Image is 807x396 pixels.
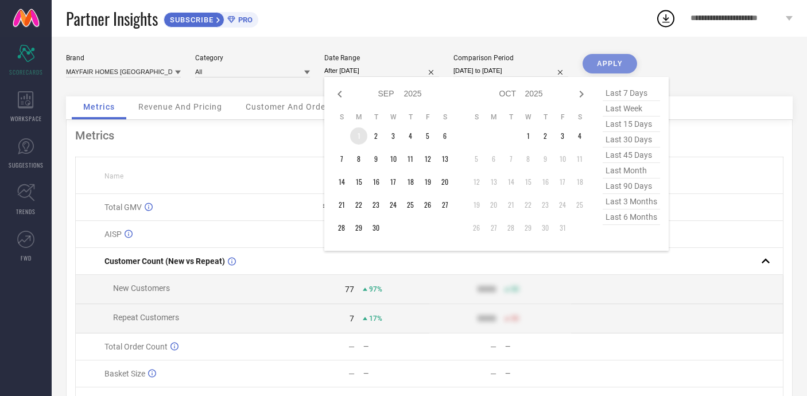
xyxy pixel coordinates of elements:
div: Previous month [333,87,347,101]
td: Sun Oct 19 2025 [468,196,485,213]
span: SUBSCRIBE [164,15,216,24]
td: Wed Sep 24 2025 [385,196,402,213]
td: Fri Sep 26 2025 [419,196,436,213]
div: — [348,369,355,378]
div: Open download list [655,8,676,29]
td: Fri Oct 24 2025 [554,196,571,213]
div: 77 [345,285,354,294]
div: — [505,343,571,351]
td: Sun Sep 07 2025 [333,150,350,168]
th: Monday [485,112,502,122]
td: Thu Oct 16 2025 [537,173,554,191]
td: Mon Sep 29 2025 [350,219,367,236]
td: Tue Sep 16 2025 [367,173,385,191]
td: Mon Oct 27 2025 [485,219,502,236]
span: FWD [21,254,32,262]
td: Thu Sep 18 2025 [402,173,419,191]
td: Wed Oct 15 2025 [519,173,537,191]
span: Repeat Customers [113,313,179,322]
td: Tue Oct 07 2025 [502,150,519,168]
td: Thu Oct 23 2025 [537,196,554,213]
td: Mon Sep 15 2025 [350,173,367,191]
td: Fri Oct 17 2025 [554,173,571,191]
td: Sat Oct 25 2025 [571,196,588,213]
span: Partner Insights [66,7,158,30]
th: Tuesday [367,112,385,122]
a: SUBSCRIBEPRO [164,9,258,28]
td: Sat Oct 18 2025 [571,173,588,191]
span: TRENDS [16,207,36,216]
td: Sun Sep 28 2025 [333,219,350,236]
td: Fri Oct 10 2025 [554,150,571,168]
td: Tue Oct 14 2025 [502,173,519,191]
th: Saturday [571,112,588,122]
td: Sun Oct 26 2025 [468,219,485,236]
div: — [505,370,571,378]
td: Thu Sep 25 2025 [402,196,419,213]
th: Saturday [436,112,453,122]
div: 9999 [478,314,496,323]
td: Fri Oct 31 2025 [554,219,571,236]
span: PRO [235,15,253,24]
th: Tuesday [502,112,519,122]
td: Mon Sep 22 2025 [350,196,367,213]
td: Tue Oct 21 2025 [502,196,519,213]
span: SUGGESTIONS [9,161,44,169]
td: Fri Sep 19 2025 [419,173,436,191]
span: 50 [511,315,519,323]
div: ₹ 73,465 [323,203,354,212]
th: Friday [554,112,571,122]
div: 9999 [478,285,496,294]
span: SCORECARDS [9,68,43,76]
span: 97% [369,285,382,293]
td: Wed Oct 08 2025 [519,150,537,168]
th: Friday [419,112,436,122]
td: Thu Sep 04 2025 [402,127,419,145]
span: last 6 months [603,209,660,225]
td: Sun Sep 14 2025 [333,173,350,191]
input: Select date range [324,65,439,77]
th: Sunday [468,112,485,122]
div: Brand [66,54,181,62]
th: Monday [350,112,367,122]
td: Sun Sep 21 2025 [333,196,350,213]
div: — [363,370,429,378]
td: Wed Sep 03 2025 [385,127,402,145]
span: last 45 days [603,147,660,163]
td: Mon Oct 13 2025 [485,173,502,191]
th: Thursday [537,112,554,122]
span: Basket Size [104,369,145,378]
div: Next month [575,87,588,101]
td: Wed Oct 22 2025 [519,196,537,213]
td: Wed Oct 29 2025 [519,219,537,236]
td: Sun Oct 05 2025 [468,150,485,168]
span: Total GMV [104,203,142,212]
th: Wednesday [385,112,402,122]
td: Mon Sep 01 2025 [350,127,367,145]
span: last month [603,163,660,178]
td: Sat Sep 27 2025 [436,196,453,213]
th: Sunday [333,112,350,122]
td: Thu Oct 02 2025 [537,127,554,145]
span: Customer And Orders [246,102,333,111]
div: — [490,369,496,378]
td: Sat Sep 20 2025 [436,173,453,191]
span: last 30 days [603,132,660,147]
span: last 7 days [603,86,660,101]
div: Metrics [75,129,783,142]
td: Fri Oct 03 2025 [554,127,571,145]
span: last 90 days [603,178,660,194]
th: Wednesday [519,112,537,122]
div: — [363,343,429,351]
div: — [490,342,496,351]
td: Fri Sep 12 2025 [419,150,436,168]
div: 7 [350,314,354,323]
td: Mon Oct 06 2025 [485,150,502,168]
td: Sat Sep 06 2025 [436,127,453,145]
span: last week [603,101,660,117]
td: Tue Sep 30 2025 [367,219,385,236]
td: Tue Sep 02 2025 [367,127,385,145]
td: Mon Sep 08 2025 [350,150,367,168]
span: Total Order Count [104,342,168,351]
input: Select comparison period [453,65,568,77]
